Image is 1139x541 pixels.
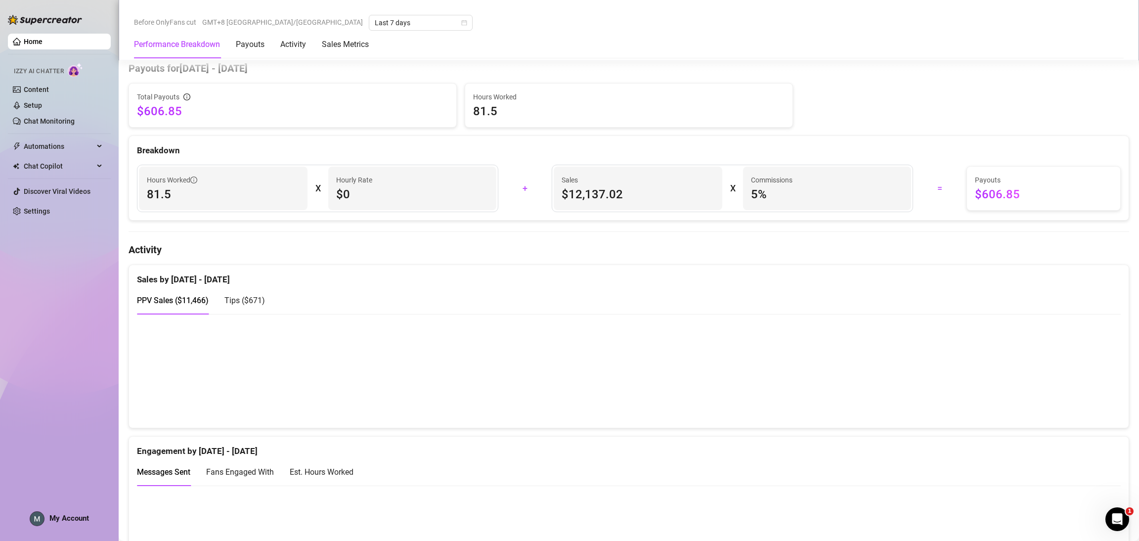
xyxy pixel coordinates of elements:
img: AI Chatter [68,63,83,77]
span: Sales [562,175,714,185]
div: Breakdown [137,144,1121,157]
span: info-circle [190,177,197,183]
span: Hours Worked [147,175,197,185]
div: Est. Hours Worked [290,466,353,478]
a: Setup [24,101,42,109]
span: 5 % [751,186,904,202]
article: Commissions [751,175,792,185]
h4: Activity [129,243,1129,257]
img: logo-BBDzfeDw.svg [8,15,82,25]
span: thunderbolt [13,142,21,150]
span: Izzy AI Chatter [14,67,64,76]
span: PPV Sales ( $11,466 ) [137,296,209,305]
div: Sales Metrics [322,39,369,50]
span: Payouts [975,175,1112,185]
a: Discover Viral Videos [24,187,90,195]
div: Activity [280,39,306,50]
span: Last 7 days [375,15,467,30]
span: Before OnlyFans cut [134,15,196,30]
span: 81.5 [473,103,785,119]
span: Chat Copilot [24,158,94,174]
img: ACg8ocLEUq6BudusSbFUgfJHT7ol7Uq-BuQYr5d-mnjl9iaMWv35IQ=s96-c [30,512,44,526]
span: Fans Engaged With [206,467,274,477]
span: Automations [24,138,94,154]
a: Content [24,86,49,93]
span: 81.5 [147,186,300,202]
span: $606.85 [137,103,448,119]
span: info-circle [183,93,190,100]
span: $606.85 [975,186,1112,202]
div: X [315,180,320,196]
div: Payouts [236,39,264,50]
div: Performance Breakdown [134,39,220,50]
article: Hourly Rate [336,175,372,185]
span: calendar [461,20,467,26]
a: Home [24,38,43,45]
span: Hours Worked [473,91,785,102]
img: Chat Copilot [13,163,19,170]
div: Sales by [DATE] - [DATE] [137,265,1121,286]
div: X [730,180,735,196]
span: Messages Sent [137,467,190,477]
h4: Payouts for [DATE] - [DATE] [129,61,1129,75]
span: My Account [49,514,89,523]
span: 1 [1126,507,1134,515]
div: = [919,180,961,196]
span: $12,137.02 [562,186,714,202]
span: GMT+8 [GEOGRAPHIC_DATA]/[GEOGRAPHIC_DATA] [202,15,363,30]
div: Engagement by [DATE] - [DATE] [137,437,1121,458]
a: Chat Monitoring [24,117,75,125]
iframe: Intercom live chat [1105,507,1129,531]
span: $0 [336,186,489,202]
span: Tips ( $671 ) [224,296,265,305]
div: + [504,180,546,196]
span: Total Payouts [137,91,179,102]
a: Settings [24,207,50,215]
